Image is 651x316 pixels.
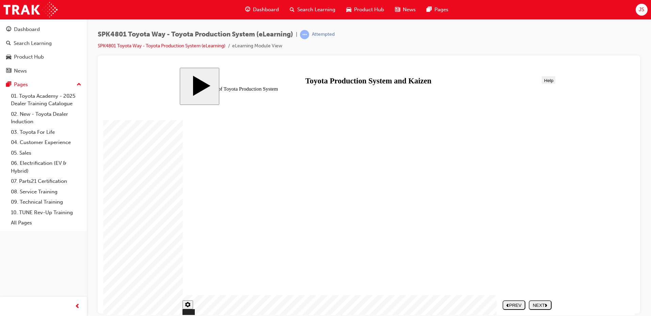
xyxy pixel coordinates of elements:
[98,31,293,38] span: SPK4801 Toyota Way - Toyota Production System (eLearning)
[253,6,279,14] span: Dashboard
[3,51,84,63] a: Product Hub
[346,5,351,14] span: car-icon
[6,82,11,88] span: pages-icon
[245,5,250,14] span: guage-icon
[75,302,80,311] span: prev-icon
[636,4,648,16] button: JS
[300,30,309,39] span: learningRecordVerb_ATTEMPT-icon
[6,41,11,47] span: search-icon
[639,6,644,14] span: JS
[3,22,84,78] button: DashboardSearch LearningProduct HubNews
[232,42,282,50] li: eLearning Module View
[297,6,335,14] span: Search Learning
[6,68,11,74] span: news-icon
[14,39,52,47] div: Search Learning
[8,148,84,158] a: 05. Sales
[98,43,225,49] a: SPK4801 Toyota Way - Toyota Production System (eLearning)
[3,23,84,36] a: Dashboard
[14,81,28,89] div: Pages
[8,109,84,127] a: 02. New - Toyota Dealer Induction
[8,91,84,109] a: 01. Toyota Academy - 2025 Dealer Training Catalogue
[3,78,84,91] button: Pages
[341,3,390,17] a: car-iconProduct Hub
[296,31,297,38] span: |
[8,176,84,187] a: 07. Parts21 Certification
[312,31,335,38] div: Attempted
[3,65,84,77] a: News
[354,6,384,14] span: Product Hub
[8,197,84,207] a: 09. Technical Training
[3,37,84,50] a: Search Learning
[6,54,11,60] span: car-icon
[8,187,84,197] a: 08. Service Training
[240,3,284,17] a: guage-iconDashboard
[290,5,295,14] span: search-icon
[390,3,421,17] a: news-iconNews
[403,6,416,14] span: News
[395,5,400,14] span: news-icon
[421,3,454,17] a: pages-iconPages
[8,158,84,176] a: 06. Electrification (EV & Hybrid)
[14,67,27,75] div: News
[434,6,448,14] span: Pages
[8,127,84,138] a: 03. Toyota For Life
[14,53,44,61] div: Product Hub
[427,5,432,14] span: pages-icon
[6,27,11,33] span: guage-icon
[3,2,58,17] img: Trak
[14,26,40,33] div: Dashboard
[8,137,84,148] a: 04. Customer Experience
[77,80,81,89] span: up-icon
[8,218,84,228] a: All Pages
[8,207,84,218] a: 10. TUNE Rev-Up Training
[284,3,341,17] a: search-iconSearch Learning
